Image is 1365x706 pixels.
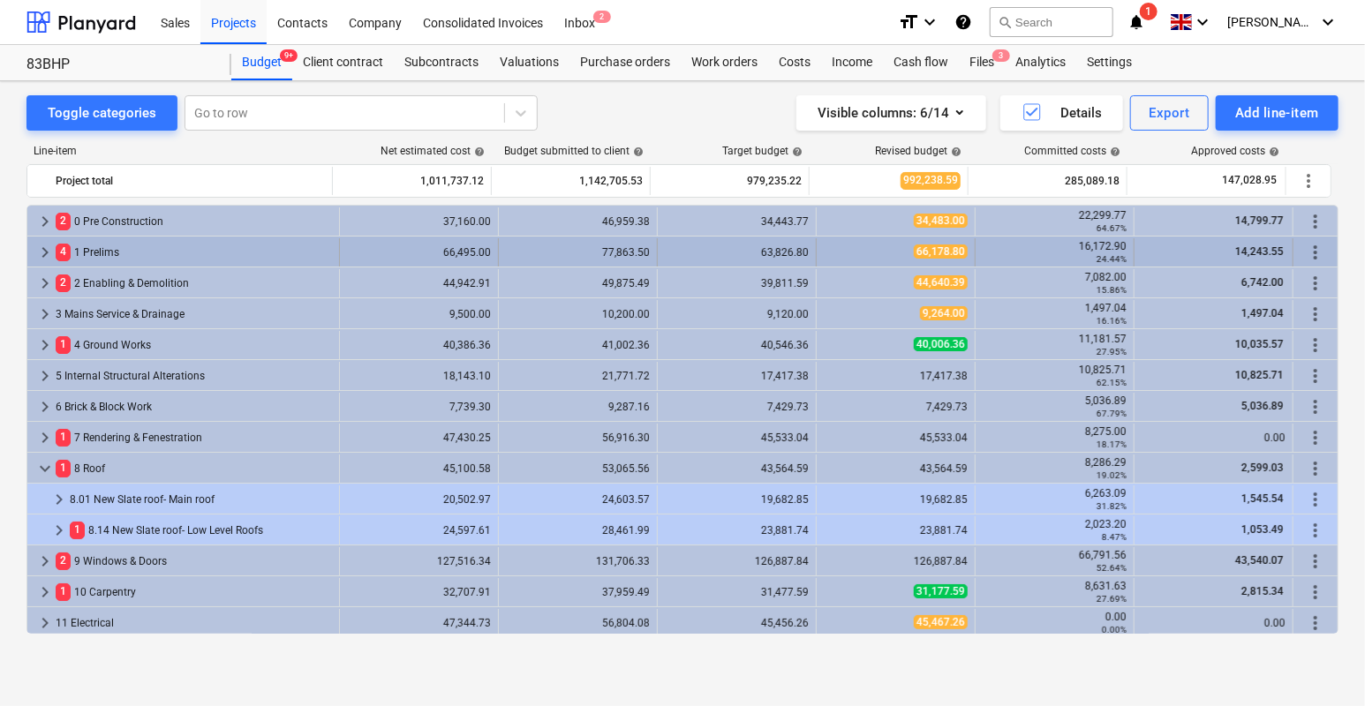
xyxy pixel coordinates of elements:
div: 32,707.91 [347,586,491,598]
span: keyboard_arrow_down [34,458,56,479]
span: keyboard_arrow_right [49,489,70,510]
div: 66,791.56 [983,549,1127,574]
div: 9,500.00 [347,308,491,320]
span: keyboard_arrow_right [34,582,56,603]
div: Work orders [681,45,768,80]
div: 21,771.72 [506,370,650,382]
span: More actions [1305,427,1326,448]
span: 4 [56,244,71,260]
div: Export [1150,101,1190,124]
div: 37,160.00 [347,215,491,228]
small: 27.95% [1097,347,1127,357]
span: 5,036.89 [1240,400,1286,412]
span: search [998,15,1012,29]
span: 9,264.00 [920,306,968,320]
div: 11,181.57 [983,333,1127,357]
span: 3 [992,49,1010,62]
div: 41,002.36 [506,339,650,351]
span: 14,243.55 [1233,245,1286,258]
iframe: Chat Widget [1277,621,1365,706]
small: 15.86% [1097,285,1127,295]
span: 6,742.00 [1240,276,1286,289]
i: format_size [898,11,919,33]
span: 44,640.39 [914,275,968,289]
div: 8.01 New Slate roof- Main roof [70,485,332,514]
div: Committed costs [1024,145,1120,157]
span: 34,483.00 [914,214,968,228]
small: 64.67% [1097,223,1127,233]
div: 1,142,705.53 [499,167,643,195]
span: keyboard_arrow_right [34,365,56,387]
div: 44,942.91 [347,277,491,289]
div: 5,036.89 [983,394,1127,419]
div: 0.00 [1142,617,1286,629]
span: 1 [1140,3,1158,20]
small: 31.82% [1097,501,1127,511]
div: Revised budget [875,145,962,157]
span: 2 [56,213,71,229]
div: 43,564.59 [824,462,968,475]
div: 24,603.57 [506,493,650,506]
span: More actions [1305,334,1326,356]
div: 1,497.04 [983,302,1127,327]
a: Files3 [959,45,1005,80]
div: Costs [768,45,821,80]
span: keyboard_arrow_right [34,334,56,356]
span: keyboard_arrow_right [34,304,56,325]
span: 40,006.36 [914,337,968,351]
div: Budget [231,45,292,80]
div: Files [959,45,1005,80]
span: keyboard_arrow_right [34,211,56,232]
div: 31,477.59 [665,586,809,598]
div: 7,739.30 [347,401,491,413]
span: help [788,146,803,157]
div: 40,546.36 [665,339,809,351]
span: More actions [1305,242,1326,263]
span: More actions [1305,365,1326,387]
a: Valuations [489,45,569,80]
span: More actions [1298,170,1319,192]
span: keyboard_arrow_right [34,396,56,417]
span: 992,238.59 [901,172,961,189]
span: help [1106,146,1120,157]
div: 39,811.59 [665,277,809,289]
span: 1 [56,336,71,353]
div: 7,429.73 [665,401,809,413]
div: 24,597.61 [347,524,491,537]
div: Approved costs [1191,145,1279,157]
span: 66,178.80 [914,244,968,259]
div: 3 Mains Service & Drainage [56,300,332,328]
button: Add line-item [1216,95,1339,131]
div: 19,682.85 [824,493,968,506]
a: Income [821,45,883,80]
button: Details [1000,95,1123,131]
div: 10,825.71 [983,364,1127,388]
span: 45,467.26 [914,615,968,629]
div: 83BHP [26,56,210,74]
div: 10,200.00 [506,308,650,320]
span: More actions [1305,489,1326,510]
a: Client contract [292,45,394,80]
a: Budget9+ [231,45,292,80]
span: 2 [593,11,611,23]
span: 1 [70,522,85,538]
div: 66,495.00 [347,246,491,259]
div: 17,417.38 [824,370,968,382]
div: 7 Rendering & Fenestration [56,424,332,452]
div: 56,804.08 [506,617,650,629]
div: 45,533.04 [665,432,809,444]
span: 1 [56,460,71,477]
small: 19.02% [1097,470,1127,480]
span: More actions [1305,396,1326,417]
div: 285,089.18 [976,167,1120,195]
div: 43,564.59 [665,462,809,475]
span: 14,799.77 [1233,214,1286,227]
small: 18.17% [1097,439,1127,449]
a: Subcontracts [394,45,489,80]
div: 8,286.29 [983,456,1127,481]
div: Line-item [26,145,334,157]
div: 28,461.99 [506,524,650,537]
div: 4 Ground Works [56,331,332,359]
